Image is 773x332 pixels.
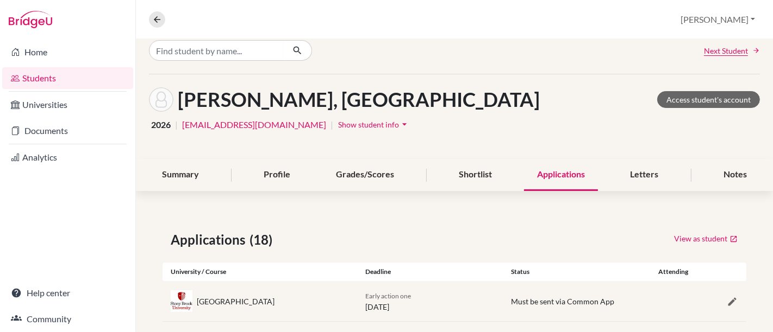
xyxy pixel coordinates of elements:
[163,267,357,277] div: University / Course
[182,118,326,131] a: [EMAIL_ADDRESS][DOMAIN_NAME]
[676,9,760,30] button: [PERSON_NAME]
[149,40,284,61] input: Find student by name...
[175,118,178,131] span: |
[357,290,503,312] div: [DATE]
[2,146,133,168] a: Analytics
[9,11,52,28] img: Bridge-U
[149,87,173,112] img: Carolina Lopes Carsalade's avatar
[2,308,133,330] a: Community
[704,45,748,56] span: Next Student
[512,297,615,306] span: Must be sent via Common App
[2,94,133,116] a: Universities
[2,67,133,89] a: Students
[331,118,333,131] span: |
[338,120,399,129] span: Show student info
[197,296,275,307] div: [GEOGRAPHIC_DATA]
[151,118,171,131] span: 2026
[618,159,672,191] div: Letters
[674,230,738,247] a: View as student
[323,159,407,191] div: Grades/Scores
[2,282,133,304] a: Help center
[251,159,303,191] div: Profile
[149,159,212,191] div: Summary
[365,292,411,300] span: Early action one
[649,267,698,277] div: Attending
[2,41,133,63] a: Home
[171,290,192,312] img: us_sto_m27j2xlw.jpeg
[657,91,760,108] a: Access student's account
[524,159,598,191] div: Applications
[171,230,250,250] span: Applications
[399,119,410,130] i: arrow_drop_down
[503,267,650,277] div: Status
[338,116,410,133] button: Show student infoarrow_drop_down
[710,159,760,191] div: Notes
[446,159,505,191] div: Shortlist
[357,267,503,277] div: Deadline
[704,45,760,56] a: Next Student
[250,230,277,250] span: (18)
[2,120,133,142] a: Documents
[178,88,540,111] h1: [PERSON_NAME], [GEOGRAPHIC_DATA]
